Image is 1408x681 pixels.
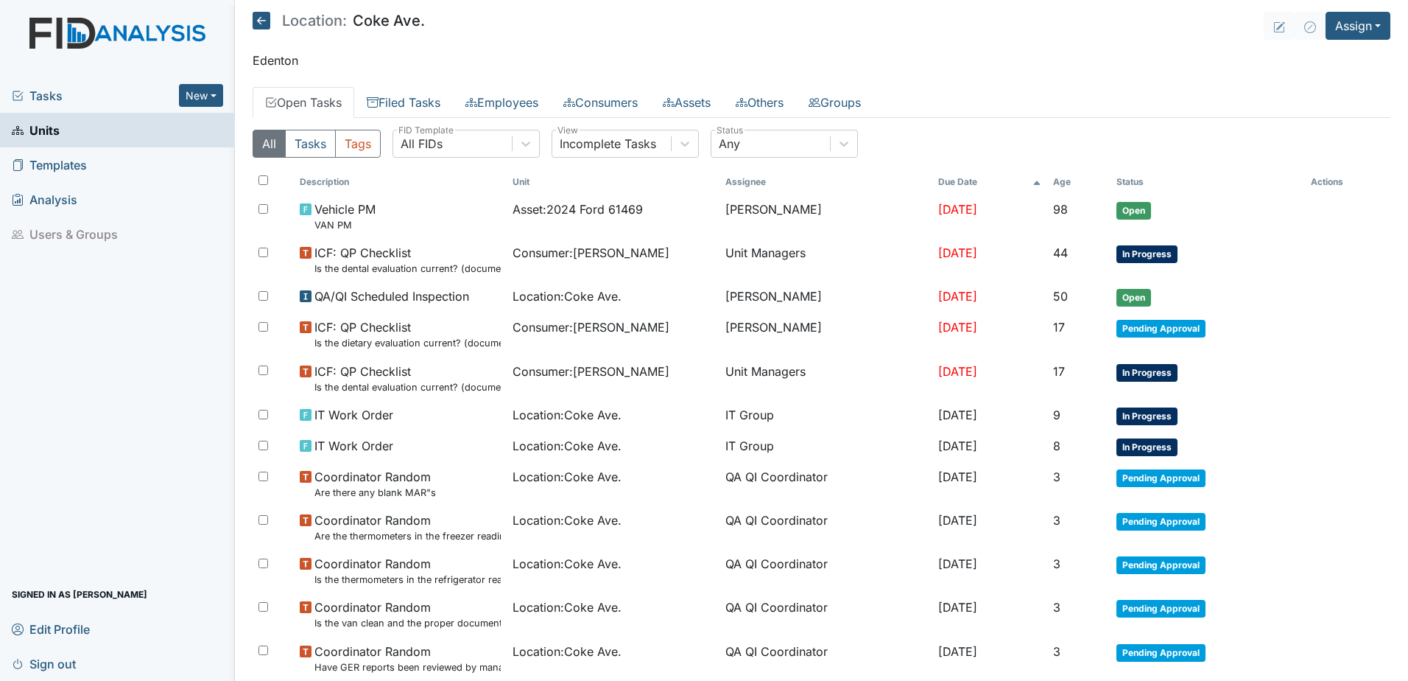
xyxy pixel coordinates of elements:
span: [DATE] [938,245,977,260]
span: 3 [1053,513,1060,528]
th: Toggle SortBy [932,170,1047,195]
span: [DATE] [938,320,977,335]
span: Location : Coke Ave. [513,598,622,616]
span: 17 [1053,320,1065,335]
td: QA QI Coordinator [719,462,932,506]
span: 9 [1053,408,1060,422]
th: Toggle SortBy [1110,170,1305,195]
span: Analysis [12,188,77,211]
small: Is the van clean and the proper documentation been stored? [314,616,501,630]
small: Is the dental evaluation current? (document the date, oral rating, and goal # if needed in the co... [314,380,501,394]
span: 3 [1053,556,1060,571]
span: [DATE] [938,600,977,615]
span: Pending Approval [1116,513,1205,531]
span: [DATE] [938,408,977,422]
span: [DATE] [938,513,977,528]
span: 3 [1053,600,1060,615]
span: [DATE] [938,289,977,304]
span: 17 [1053,364,1065,379]
span: In Progress [1116,439,1178,456]
span: Location : Coke Ave. [513,643,622,660]
div: Incomplete Tasks [560,135,656,153]
span: Vehicle PM VAN PM [314,200,376,232]
input: Toggle All Rows Selected [258,175,268,185]
span: [DATE] [938,644,977,659]
td: IT Group [719,431,932,462]
span: Location : Coke Ave. [513,468,622,486]
a: Consumers [551,87,650,118]
span: 50 [1053,289,1068,304]
span: Coordinator Random Are there any blank MAR"s [314,468,436,500]
span: Coordinator Random Have GER reports been reviewed by managers within 72 hours of occurrence? [314,643,501,674]
span: 3 [1053,644,1060,659]
th: Actions [1305,170,1379,195]
span: Coordinator Random Are the thermometers in the freezer reading between 0 degrees and 10 degrees? [314,511,501,543]
span: Pending Approval [1116,600,1205,618]
th: Assignee [719,170,932,195]
span: Location : Coke Ave. [513,287,622,305]
td: Unit Managers [719,357,932,400]
a: Open Tasks [253,87,354,118]
td: QA QI Coordinator [719,506,932,549]
span: Signed in as [PERSON_NAME] [12,583,147,606]
span: Sign out [12,652,76,675]
span: In Progress [1116,245,1178,263]
small: Are the thermometers in the freezer reading between 0 degrees and 10 degrees? [314,529,501,543]
small: Is the thermometers in the refrigerator reading between 34 degrees and 40 degrees? [314,573,501,587]
small: Are there any blank MAR"s [314,486,436,500]
th: Toggle SortBy [1047,170,1111,195]
span: IT Work Order [314,437,393,455]
a: Others [723,87,796,118]
a: Employees [453,87,551,118]
span: Consumer : [PERSON_NAME] [513,363,669,380]
span: Tasks [12,87,179,105]
span: [DATE] [938,556,977,571]
span: 98 [1053,202,1068,217]
span: Location: [282,13,347,28]
span: Units [12,119,60,142]
span: Coordinator Random Is the van clean and the proper documentation been stored? [314,598,501,630]
span: Location : Coke Ave. [513,511,622,529]
div: Type filter [253,130,381,158]
span: Templates [12,153,87,176]
button: Assign [1326,12,1390,40]
span: ICF: QP Checklist Is the dental evaluation current? (document the date, oral rating, and goal # i... [314,363,501,394]
span: In Progress [1116,364,1178,382]
button: Tags [335,130,381,158]
td: [PERSON_NAME] [719,195,932,238]
span: [DATE] [938,202,977,217]
small: Is the dietary evaluation current? (document the date in the comment section) [314,336,501,350]
span: Open [1116,289,1151,307]
span: Open [1116,202,1151,220]
span: Pending Approval [1116,320,1205,338]
small: Is the dental evaluation current? (document the date, oral rating, and goal # if needed in the co... [314,262,501,276]
td: QA QI Coordinator [719,637,932,680]
th: Toggle SortBy [507,170,719,195]
td: [PERSON_NAME] [719,312,932,356]
p: Edenton [253,52,1390,69]
div: Any [719,135,740,153]
span: [DATE] [938,364,977,379]
span: 8 [1053,439,1060,453]
span: Asset : 2024 Ford 61469 [513,200,643,218]
small: Have GER reports been reviewed by managers within 72 hours of occurrence? [314,660,501,674]
span: Pending Approval [1116,556,1205,574]
small: VAN PM [314,218,376,232]
span: 44 [1053,245,1068,260]
span: Edit Profile [12,618,90,640]
span: ICF: QP Checklist Is the dietary evaluation current? (document the date in the comment section) [314,318,501,350]
td: QA QI Coordinator [719,593,932,636]
button: New [179,84,223,107]
h5: Coke Ave. [253,12,425,29]
span: Coordinator Random Is the thermometers in the refrigerator reading between 34 degrees and 40 degr... [314,555,501,587]
td: [PERSON_NAME] [719,282,932,312]
td: Unit Managers [719,238,932,282]
button: All [253,130,286,158]
span: ICF: QP Checklist Is the dental evaluation current? (document the date, oral rating, and goal # i... [314,244,501,276]
span: QA/QI Scheduled Inspection [314,287,469,305]
td: QA QI Coordinator [719,549,932,593]
span: Consumer : [PERSON_NAME] [513,244,669,262]
span: IT Work Order [314,406,393,424]
span: In Progress [1116,408,1178,425]
span: Pending Approval [1116,644,1205,662]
